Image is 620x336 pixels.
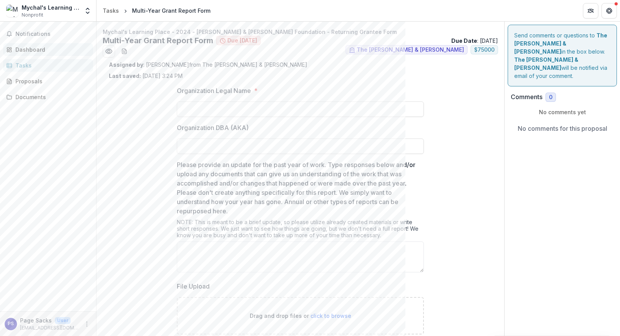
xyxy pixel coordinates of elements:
span: Nonprofit [22,12,43,19]
button: Notifications [3,28,93,40]
button: download-word-button [118,45,130,57]
strong: Last saved: [109,73,141,79]
p: Mychal's Learning Place - 2024 - [PERSON_NAME] & [PERSON_NAME] Foundation - Returning Grantee Form [103,28,498,36]
div: Multi-Year Grant Report Form [132,7,210,15]
span: Notifications [15,31,90,37]
nav: breadcrumb [100,5,213,16]
p: No comments yet [511,108,614,116]
a: Proposals [3,75,93,88]
p: Organization DBA (AKA) [177,123,249,132]
button: Partners [583,3,598,19]
div: Dashboard [15,46,87,54]
span: 0 [549,94,552,101]
div: Documents [15,93,87,101]
a: Tasks [100,5,122,16]
p: Please provide an update for the past year of work. Type responses below and/or upload any docume... [177,160,419,216]
div: Tasks [15,61,87,69]
p: [EMAIL_ADDRESS][DOMAIN_NAME] [20,324,79,331]
h2: Multi-Year Grant Report Form [103,36,213,45]
p: No comments for this proposal [518,124,607,133]
div: NOTE: This is meant to be a brief update, so please utilize already created materials or write sh... [177,219,424,241]
p: : [PERSON_NAME] from The [PERSON_NAME] & [PERSON_NAME] [109,61,492,69]
p: : [DATE] [451,37,498,45]
button: Get Help [601,3,617,19]
strong: The [PERSON_NAME] & [PERSON_NAME] [514,32,607,55]
img: Mychal's Learning Place [6,5,19,17]
a: Dashboard [3,43,93,56]
p: Page Sacks [20,316,52,324]
button: More [82,319,91,329]
a: Documents [3,91,93,103]
p: Drag and drop files or [250,312,351,320]
strong: Assigned by [109,61,143,68]
strong: Due Date [451,37,477,44]
p: File Upload [177,282,210,291]
div: Send comments or questions to in the box below. will be notified via email of your comment. [508,25,617,86]
strong: The [PERSON_NAME] & [PERSON_NAME] [514,56,578,71]
p: User [55,317,71,324]
span: The [PERSON_NAME] & [PERSON_NAME] [357,47,464,53]
div: Mychal's Learning Place [22,3,79,12]
span: $ 75000 [474,47,495,53]
div: Page Sacks [8,321,14,326]
button: Open entity switcher [82,3,93,19]
div: Proposals [15,77,87,85]
span: Due [DATE] [227,37,257,44]
h2: Comments [511,93,542,101]
button: Preview 41e5cf1d-5338-453f-a6c2-0d3210b62857.pdf [103,45,115,57]
p: Organization Legal Name [177,86,251,95]
div: Tasks [103,7,119,15]
p: [DATE] 3:24 PM [109,72,183,80]
span: click to browse [310,312,351,319]
a: Tasks [3,59,93,72]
